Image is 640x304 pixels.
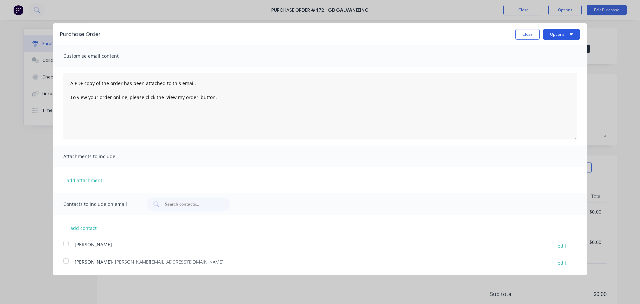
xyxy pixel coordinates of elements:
button: add contact [63,223,103,233]
span: Attachments to include [63,152,137,161]
button: add attachment [63,175,106,185]
textarea: A PDF copy of the order has been attached to this email. To view your order online, please click ... [63,73,577,139]
span: [PERSON_NAME] [75,259,112,265]
button: edit [554,241,570,250]
span: Contacts to include on email [63,200,137,209]
button: Options [543,29,580,40]
span: Customise email content [63,51,137,61]
span: [PERSON_NAME] [75,241,112,248]
span: - [PERSON_NAME][EMAIL_ADDRESS][DOMAIN_NAME] [112,259,223,265]
button: Close [515,29,540,40]
button: edit [554,258,570,267]
div: Purchase Order [60,30,101,38]
input: Search contacts... [164,201,220,208]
